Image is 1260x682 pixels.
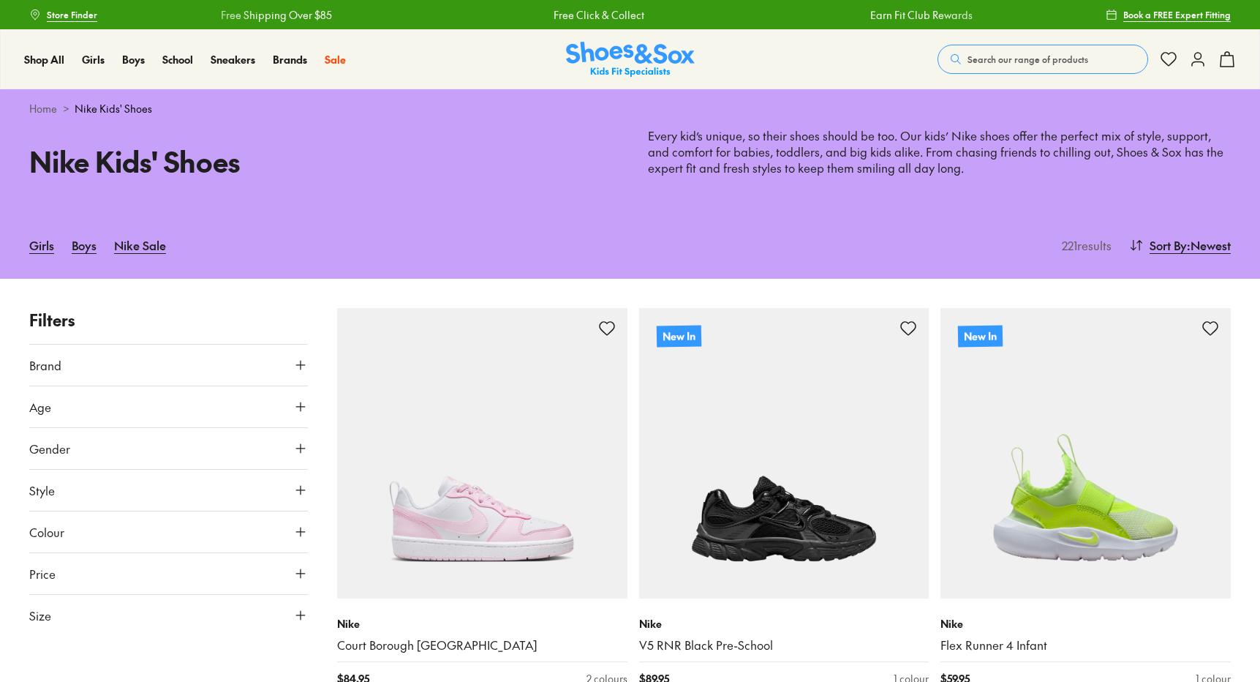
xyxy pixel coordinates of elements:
[967,53,1088,66] span: Search our range of products
[29,428,308,469] button: Gender
[639,308,929,599] a: New In
[209,7,320,23] a: Free Shipping Over $85
[29,511,308,552] button: Colour
[542,7,633,23] a: Free Click & Collect
[211,52,255,67] a: Sneakers
[938,45,1148,74] button: Search our range of products
[1056,236,1112,254] p: 221 results
[656,325,701,347] p: New In
[29,140,613,182] h1: Nike Kids' Shoes
[29,386,308,427] button: Age
[1187,236,1231,254] span: : Newest
[162,52,193,67] a: School
[29,595,308,636] button: Size
[940,308,1231,599] a: New In
[29,553,308,594] button: Price
[47,8,97,21] span: Store Finder
[940,637,1231,653] a: Flex Runner 4 Infant
[122,52,145,67] a: Boys
[29,308,308,332] p: Filters
[648,128,1231,176] p: Every kid’s unique, so their shoes should be too. Our kids’ Nike shoes offer the perfect mix of s...
[29,356,61,374] span: Brand
[325,52,346,67] a: Sale
[29,345,308,386] button: Brand
[639,616,929,632] p: Nike
[1106,1,1231,28] a: Book a FREE Expert Fitting
[29,523,64,541] span: Colour
[859,7,961,23] a: Earn Fit Club Rewards
[24,52,64,67] a: Shop All
[337,637,627,653] a: Court Borough [GEOGRAPHIC_DATA]
[29,229,54,261] a: Girls
[1129,229,1231,261] button: Sort By:Newest
[75,101,152,116] span: Nike Kids' Shoes
[337,616,627,632] p: Nike
[29,398,51,416] span: Age
[639,637,929,653] a: V5 RNR Black Pre-School
[566,42,695,78] img: SNS_Logo_Responsive.svg
[29,440,70,457] span: Gender
[29,607,51,624] span: Size
[114,229,166,261] a: Nike Sale
[82,52,105,67] a: Girls
[29,1,97,28] a: Store Finder
[958,325,1003,347] p: New In
[29,470,308,511] button: Style
[29,101,1231,116] div: >
[1150,236,1187,254] span: Sort By
[1123,8,1231,21] span: Book a FREE Expert Fitting
[29,565,56,582] span: Price
[273,52,307,67] a: Brands
[72,229,97,261] a: Boys
[940,616,1231,632] p: Nike
[29,481,55,499] span: Style
[566,42,695,78] a: Shoes & Sox
[29,101,57,116] a: Home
